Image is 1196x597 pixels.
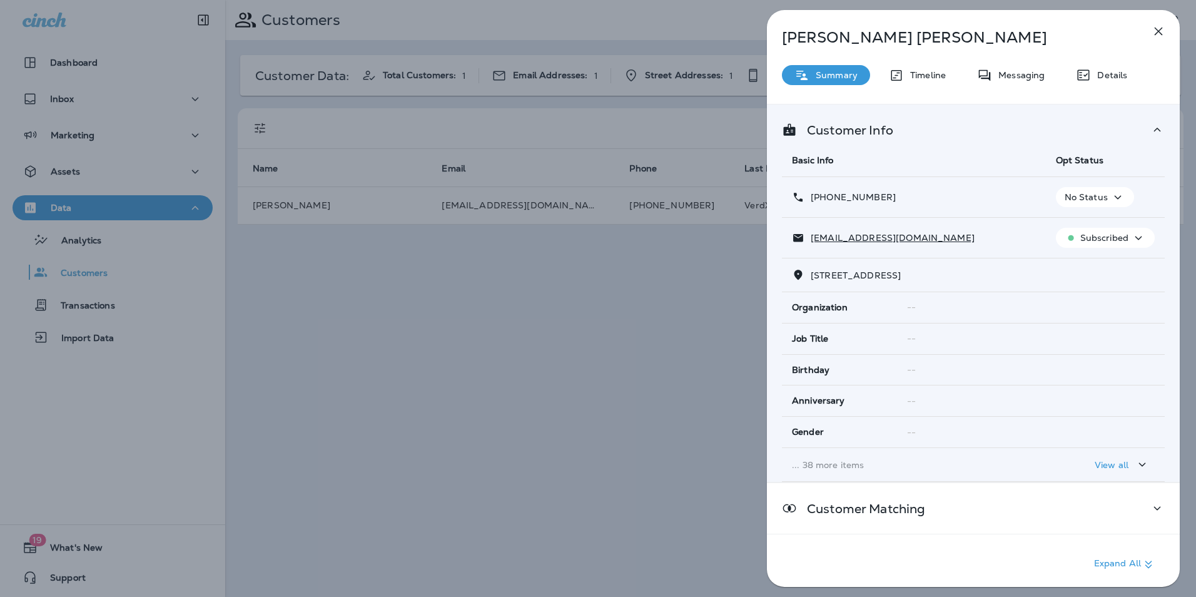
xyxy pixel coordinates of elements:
[1089,553,1161,576] button: Expand All
[1091,70,1127,80] p: Details
[792,334,828,344] span: Job Title
[792,302,848,313] span: Organization
[804,192,896,202] p: [PHONE_NUMBER]
[797,504,925,514] p: Customer Matching
[792,395,845,406] span: Anniversary
[792,155,833,166] span: Basic Info
[992,70,1045,80] p: Messaging
[1065,192,1108,202] p: No Status
[907,333,916,344] span: --
[782,29,1123,46] p: [PERSON_NAME] [PERSON_NAME]
[804,233,975,243] p: [EMAIL_ADDRESS][DOMAIN_NAME]
[797,125,893,135] p: Customer Info
[1056,187,1134,207] button: No Status
[1094,557,1156,572] p: Expand All
[907,302,916,313] span: --
[1095,460,1128,470] p: View all
[792,365,829,375] span: Birthday
[792,460,1036,470] p: ... 38 more items
[907,395,916,407] span: --
[1080,233,1128,243] p: Subscribed
[811,270,901,281] span: [STREET_ADDRESS]
[907,427,916,438] span: --
[792,427,824,437] span: Gender
[1090,453,1155,476] button: View all
[907,364,916,375] span: --
[1056,228,1155,248] button: Subscribed
[1056,155,1103,166] span: Opt Status
[809,70,858,80] p: Summary
[904,70,946,80] p: Timeline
